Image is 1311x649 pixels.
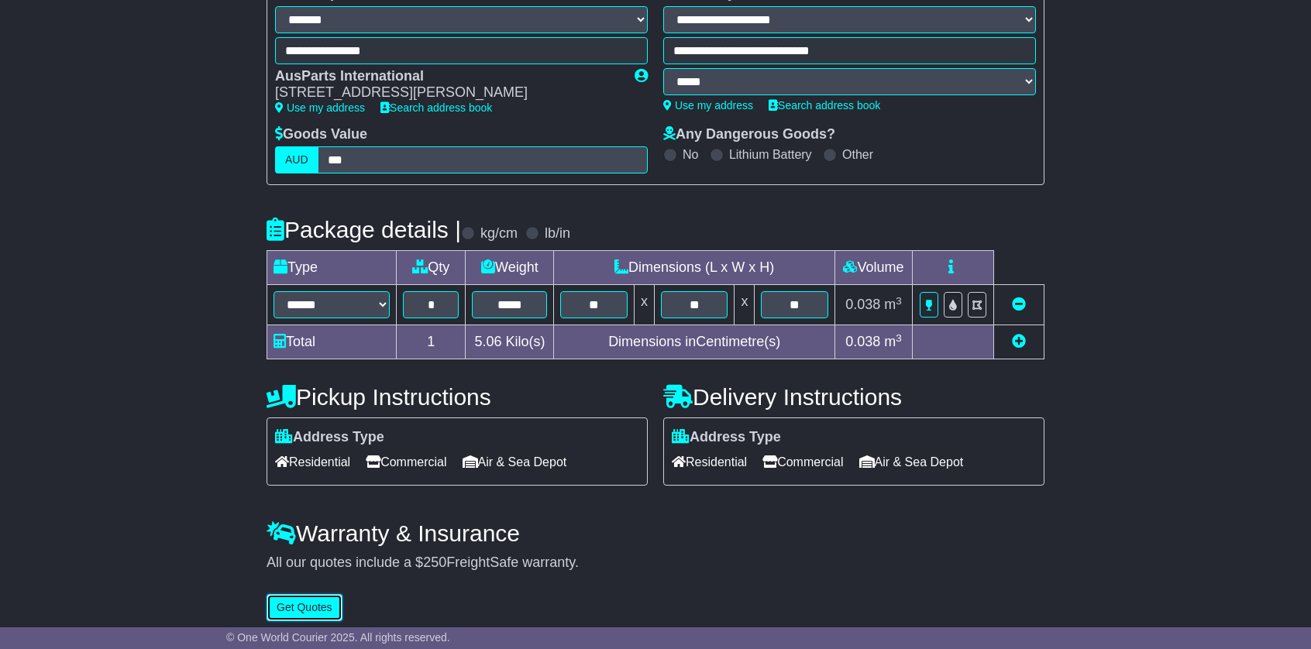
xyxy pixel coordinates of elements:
[466,251,554,285] td: Weight
[683,147,698,162] label: No
[267,217,461,242] h4: Package details |
[729,147,812,162] label: Lithium Battery
[1012,297,1026,312] a: Remove this item
[275,429,384,446] label: Address Type
[845,334,880,349] span: 0.038
[474,334,501,349] span: 5.06
[463,450,567,474] span: Air & Sea Depot
[480,225,518,242] label: kg/cm
[275,68,619,85] div: AusParts International
[834,251,912,285] td: Volume
[769,99,880,112] a: Search address book
[226,631,450,644] span: © One World Courier 2025. All rights reserved.
[762,450,843,474] span: Commercial
[466,325,554,359] td: Kilo(s)
[1012,334,1026,349] a: Add new item
[267,520,1044,546] h4: Warranty & Insurance
[423,555,446,570] span: 250
[663,126,835,143] label: Any Dangerous Goods?
[275,126,367,143] label: Goods Value
[663,384,1044,410] h4: Delivery Instructions
[735,285,755,325] td: x
[275,84,619,101] div: [STREET_ADDRESS][PERSON_NAME]
[672,450,747,474] span: Residential
[842,147,873,162] label: Other
[267,325,397,359] td: Total
[896,332,902,344] sup: 3
[275,146,318,173] label: AUD
[554,251,835,285] td: Dimensions (L x W x H)
[845,297,880,312] span: 0.038
[275,101,365,114] a: Use my address
[663,99,753,112] a: Use my address
[884,297,902,312] span: m
[397,325,466,359] td: 1
[545,225,570,242] label: lb/in
[672,429,781,446] label: Address Type
[366,450,446,474] span: Commercial
[896,295,902,307] sup: 3
[267,555,1044,572] div: All our quotes include a $ FreightSafe warranty.
[554,325,835,359] td: Dimensions in Centimetre(s)
[380,101,492,114] a: Search address book
[267,594,342,621] button: Get Quotes
[267,384,648,410] h4: Pickup Instructions
[884,334,902,349] span: m
[267,251,397,285] td: Type
[275,450,350,474] span: Residential
[859,450,964,474] span: Air & Sea Depot
[634,285,654,325] td: x
[397,251,466,285] td: Qty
